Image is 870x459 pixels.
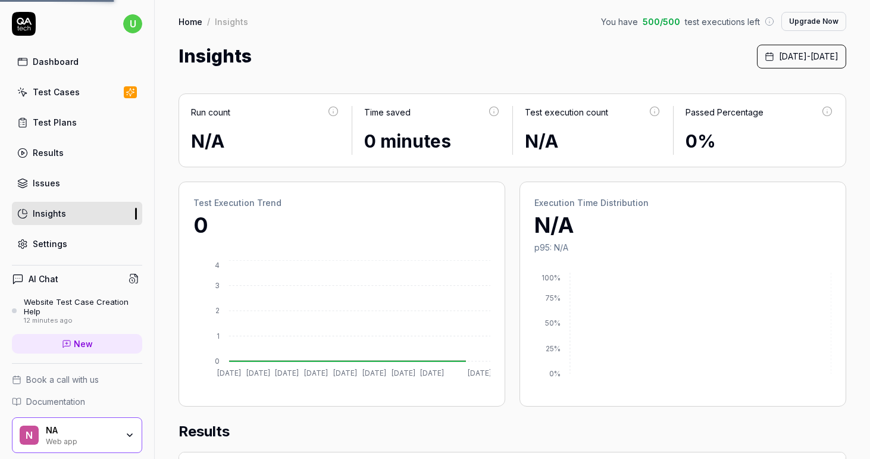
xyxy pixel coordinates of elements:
tspan: [DATE] [392,369,415,377]
div: Time saved [364,106,411,118]
div: Test Cases [33,86,80,98]
a: Settings [12,232,142,255]
span: Book a call with us [26,373,99,386]
tspan: 25% [546,344,561,353]
span: You have [601,15,638,28]
span: 500 / 500 [643,15,680,28]
div: Results [33,146,64,159]
tspan: [DATE] [275,369,299,377]
h2: Execution Time Distribution [534,196,831,209]
h4: AI Chat [29,273,58,285]
tspan: 75% [545,293,561,302]
div: Issues [33,177,60,189]
div: N/A [525,128,661,155]
tspan: 0 [215,357,220,366]
div: / [207,15,210,27]
tspan: [DATE] [333,369,357,377]
a: New [12,334,142,354]
div: Website Test Case Creation Help [24,297,142,317]
a: Issues [12,171,142,195]
a: Website Test Case Creation Help12 minutes ago [12,297,142,324]
p: p95: N/A [534,241,831,254]
tspan: 1 [217,332,220,341]
a: Test Plans [12,111,142,134]
div: N/A [191,128,340,155]
span: test executions left [685,15,760,28]
div: Test Plans [33,116,77,129]
div: Insights [215,15,248,27]
span: Documentation [26,395,85,408]
button: u [123,12,142,36]
span: N [20,426,39,445]
tspan: [DATE] [420,369,444,377]
tspan: 50% [545,319,561,327]
tspan: 3 [215,281,220,290]
tspan: [DATE] [304,369,328,377]
div: Web app [46,436,117,445]
tspan: [DATE] [362,369,386,377]
p: N/A [534,209,831,241]
h2: Results [179,421,846,452]
tspan: 100% [542,273,561,282]
h1: Insights [179,43,252,70]
button: [DATE]-[DATE] [757,45,846,68]
a: Documentation [12,395,142,408]
a: Dashboard [12,50,142,73]
a: Home [179,15,202,27]
a: Test Cases [12,80,142,104]
tspan: [DATE] [246,369,270,377]
a: Book a call with us [12,373,142,386]
tspan: 0% [549,369,561,378]
span: [DATE] - [DATE] [779,50,838,63]
tspan: 4 [215,261,220,270]
div: Passed Percentage [686,106,763,118]
span: u [123,14,142,33]
div: Dashboard [33,55,79,68]
div: Run count [191,106,230,118]
h2: Test Execution Trend [193,196,490,209]
div: Settings [33,238,67,250]
tspan: [DATE] [468,369,492,377]
tspan: 2 [215,306,220,315]
span: New [74,338,93,350]
a: Insights [12,202,142,225]
button: NNAWeb app [12,417,142,453]
div: Insights [33,207,66,220]
tspan: [DATE] [217,369,241,377]
a: Results [12,141,142,164]
button: Upgrade Now [781,12,846,31]
div: 0% [686,128,834,155]
div: NA [46,425,117,436]
div: 0 minutes [364,128,500,155]
p: 0 [193,209,490,241]
div: Test execution count [525,106,608,118]
div: 12 minutes ago [24,317,142,325]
